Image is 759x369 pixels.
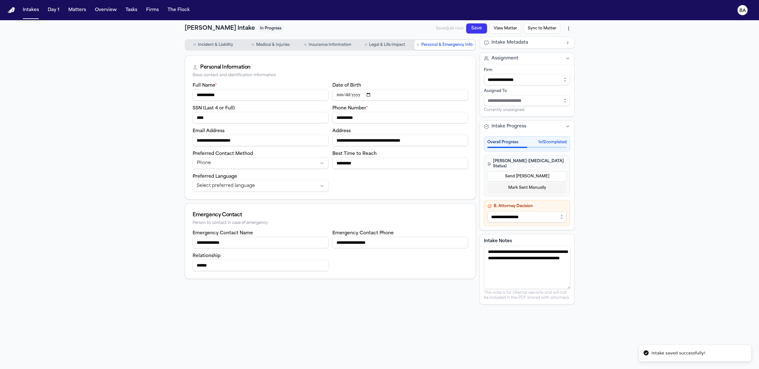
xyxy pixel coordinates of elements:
[484,238,570,244] label: Intake Notes
[66,4,89,16] button: Matters
[8,7,15,13] img: Finch Logo
[491,55,518,62] span: Assignment
[365,42,367,48] span: ○
[563,23,574,34] button: More actions
[332,157,468,169] input: Best time to reach
[193,106,235,111] label: SSN (Last 4 or Full)
[487,140,518,145] span: Overall Progress
[466,23,487,34] button: Save
[257,25,284,32] span: In Progress
[20,4,41,16] button: Intakes
[92,4,119,16] button: Overview
[200,64,250,71] div: Personal Information
[332,129,351,133] label: Address
[484,68,570,73] div: Firm
[414,40,475,50] button: Go to Personal & Emergency Info
[417,42,419,48] span: ○
[357,40,413,50] button: Go to Legal & Life Impact
[484,89,570,94] div: Assigned To
[487,183,567,193] button: Mark Sent Manually
[194,42,196,48] span: ○
[198,42,233,47] span: Incident & Liability
[332,106,368,111] label: Phone Number
[193,112,329,123] input: SSN
[490,23,521,34] button: View Matter
[491,40,528,46] span: Intake Metadata
[480,121,574,132] button: Intake Progress
[185,24,255,33] h1: [PERSON_NAME] Intake
[524,23,560,34] button: Sync to Matter
[487,171,567,181] button: Send [PERSON_NAME]
[193,83,217,88] label: Full Name
[480,53,574,64] button: Assignment
[300,40,356,50] button: Go to Insurance Information
[487,159,567,169] h4: [PERSON_NAME] ([MEDICAL_DATA] Status)
[332,151,377,156] label: Best Time to Reach
[185,40,241,50] button: Go to Incident & Liability
[484,246,571,289] textarea: Intake notes
[193,260,329,271] input: Emergency contact relationship
[332,83,361,88] label: Date of Birth
[45,4,62,16] button: Day 1
[193,237,329,248] input: Emergency contact name
[369,42,405,47] span: Legal & Life Impact
[193,129,225,133] label: Email Address
[243,40,299,50] button: Go to Medical & Injuries
[491,123,526,130] span: Intake Progress
[332,231,394,236] label: Emergency Contact Phone
[123,4,140,16] button: Tasks
[193,221,468,225] div: Person to contact in case of emergency
[651,350,706,356] div: Intake saved successfully!
[332,89,468,101] input: Date of birth
[484,95,570,106] input: Assign to staff member
[256,42,290,47] span: Medical & Injuries
[480,37,574,48] button: Intake Metadata
[421,42,473,47] span: Personal & Emergency Info
[538,140,567,145] span: 1 of 2 completed
[484,290,570,300] p: This note is for internal use only and will not be included in the PDF shared with attorneys.
[304,42,306,48] span: ○
[193,174,237,179] label: Preferred Language
[144,4,161,16] button: Firms
[193,135,329,146] input: Email address
[332,135,468,146] input: Address
[193,73,468,78] div: Basic contact and identification information
[8,7,15,13] a: Home
[193,89,329,101] input: Full name
[193,231,253,236] label: Emergency Contact Name
[165,4,192,16] button: The Flock
[484,74,570,85] input: Select firm
[193,211,468,219] div: Emergency Contact
[484,108,524,113] span: Currently unassigned
[332,112,468,123] input: Phone number
[309,42,351,47] span: Insurance Information
[436,26,464,31] span: Saved just now
[251,42,254,48] span: ○
[487,204,567,209] h4: B. Attorney Decision
[193,151,253,156] label: Preferred Contact Method
[193,254,220,258] label: Relationship
[332,237,468,248] input: Emergency contact phone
